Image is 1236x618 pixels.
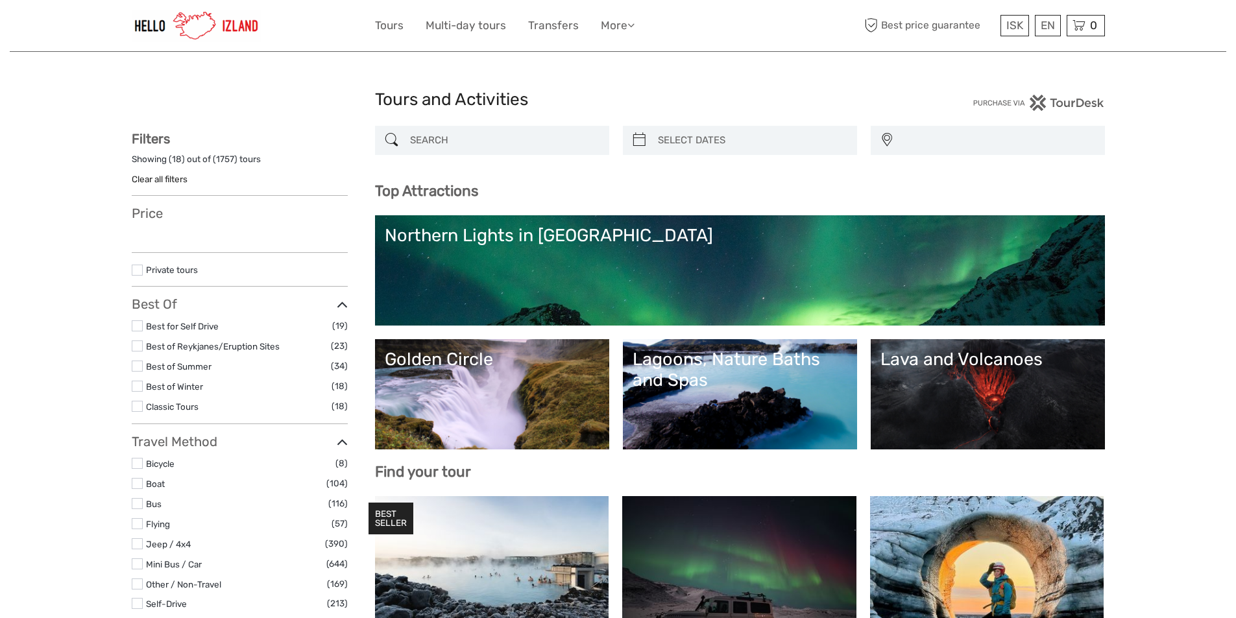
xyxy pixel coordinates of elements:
span: 0 [1088,19,1099,32]
span: (644) [326,556,348,571]
span: (8) [335,456,348,471]
span: (23) [331,339,348,353]
a: Flying [146,519,170,529]
label: 18 [172,153,182,165]
span: (116) [328,496,348,511]
span: (104) [326,476,348,491]
a: Other / Non-Travel [146,579,221,589]
span: (213) [327,596,348,611]
a: More [601,16,635,35]
a: Lava and Volcanoes [880,349,1095,440]
strong: Filters [132,131,170,147]
div: EN [1035,15,1061,36]
a: Jeep / 4x4 [146,539,191,549]
b: Top Attractions [375,182,478,200]
img: PurchaseViaTourDesk.png [973,95,1104,111]
a: Bicycle [146,458,175,469]
a: Best of Reykjanes/Eruption Sites [146,341,280,351]
a: Mini Bus / Car [146,559,202,569]
input: SEARCH [405,129,603,152]
div: Showing ( ) out of ( ) tours [132,153,348,173]
a: Northern Lights in [GEOGRAPHIC_DATA] [385,225,1095,316]
span: (19) [332,318,348,333]
a: Tours [375,16,404,35]
a: Best of Summer [146,361,212,372]
div: Northern Lights in [GEOGRAPHIC_DATA] [385,225,1095,246]
h3: Travel Method [132,434,348,449]
a: Classic Tours [146,401,199,412]
div: Lagoons, Nature Baths and Spas [633,349,847,391]
input: SELECT DATES [653,129,851,152]
a: Golden Circle [385,349,600,440]
a: Multi-day tours [426,16,506,35]
h3: Best Of [132,296,348,312]
div: Lava and Volcanoes [880,349,1095,370]
a: Best of Winter [146,381,203,392]
span: (18) [332,379,348,394]
span: (390) [325,536,348,551]
a: Best for Self Drive [146,321,219,331]
b: Find your tour [375,463,471,481]
a: Bus [146,499,162,509]
span: (18) [332,399,348,414]
div: Golden Circle [385,349,600,370]
a: Lagoons, Nature Baths and Spas [633,349,847,440]
div: BEST SELLER [369,503,413,535]
label: 1757 [216,153,234,165]
a: Self-Drive [146,599,187,609]
span: (57) [332,516,348,531]
a: Private tours [146,265,198,275]
a: Transfers [528,16,579,35]
a: Boat [146,479,165,489]
span: ISK [1006,19,1023,32]
span: Best price guarantee [862,15,997,36]
a: Clear all filters [132,174,188,184]
h3: Price [132,206,348,221]
h1: Tours and Activities [375,89,862,110]
span: (169) [327,576,348,591]
span: (34) [331,359,348,374]
img: 1270-cead85dc-23af-4572-be81-b346f9cd5751_logo_small.jpg [132,10,261,42]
